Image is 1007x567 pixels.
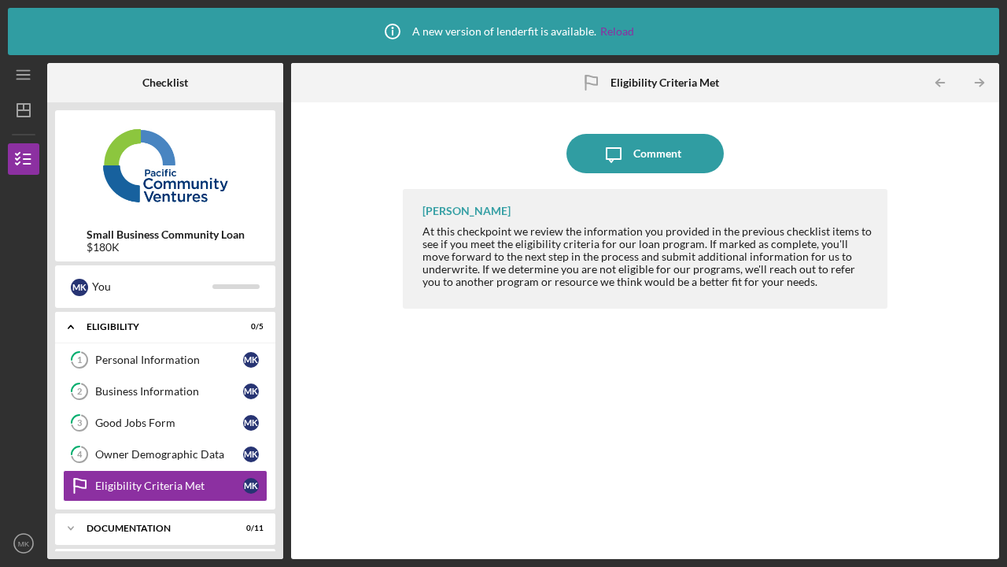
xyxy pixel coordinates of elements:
div: M K [243,447,259,462]
div: Owner Demographic Data [95,448,243,461]
a: Eligibility Criteria MetMK [63,470,267,502]
div: Eligibility Criteria Met [95,480,243,492]
tspan: 2 [77,387,82,397]
div: $180K [87,241,245,254]
b: Small Business Community Loan [87,228,245,241]
div: At this checkpoint we review the information you provided in the previous checklist items to see ... [422,225,872,288]
b: Eligibility Criteria Met [610,76,719,89]
tspan: 4 [77,450,83,460]
div: M K [243,352,259,368]
b: Checklist [142,76,188,89]
div: 0 / 5 [235,322,264,332]
div: Eligibility [87,322,224,332]
div: A new version of lenderfit is available. [373,12,634,51]
tspan: 3 [77,418,82,428]
div: Personal Information [95,354,243,366]
div: M K [71,279,88,296]
div: M K [243,384,259,399]
div: Business Information [95,385,243,398]
div: [PERSON_NAME] [422,205,511,217]
button: Comment [566,134,724,173]
div: Good Jobs Form [95,417,243,429]
a: 3Good Jobs FormMK [63,407,267,439]
tspan: 1 [77,355,82,365]
a: 4Owner Demographic DataMK [63,439,267,470]
div: M K [243,478,259,494]
button: MK [8,528,39,559]
div: You [92,273,212,300]
text: MK [18,539,30,548]
div: Comment [633,134,681,173]
a: 2Business InformationMK [63,376,267,407]
img: Product logo [55,118,275,213]
a: Reload [600,25,634,38]
div: M K [243,415,259,431]
a: 1Personal InformationMK [63,344,267,376]
div: Documentation [87,524,224,533]
div: 0 / 11 [235,524,264,533]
